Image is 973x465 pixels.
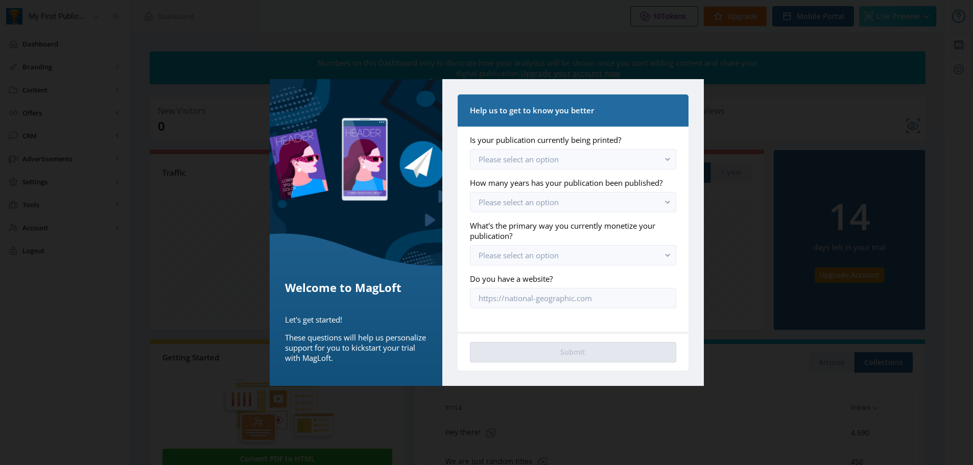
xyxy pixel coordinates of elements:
[470,149,676,169] button: Please select an option
[470,221,668,241] label: What's the primary way you currently monetize your publication?
[458,94,688,127] nb-card-header: Help us to get to know you better
[470,274,668,284] label: Do you have a website?
[470,245,676,265] button: Please select an option
[470,288,676,308] input: https://national-geographic.com
[470,192,676,212] button: Please select an option
[479,250,559,260] span: Please select an option
[479,154,559,164] span: Please select an option
[470,178,668,188] label: How many years has your publication been published?
[285,314,428,325] p: Let's get started!
[285,279,428,296] h5: Welcome to MagLoft
[470,135,668,145] label: Is your publication currently being printed?
[470,342,676,362] button: Submit
[285,332,428,363] p: These questions will help us personalize support for you to kickstart your trial with MagLoft.
[479,197,559,207] span: Please select an option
